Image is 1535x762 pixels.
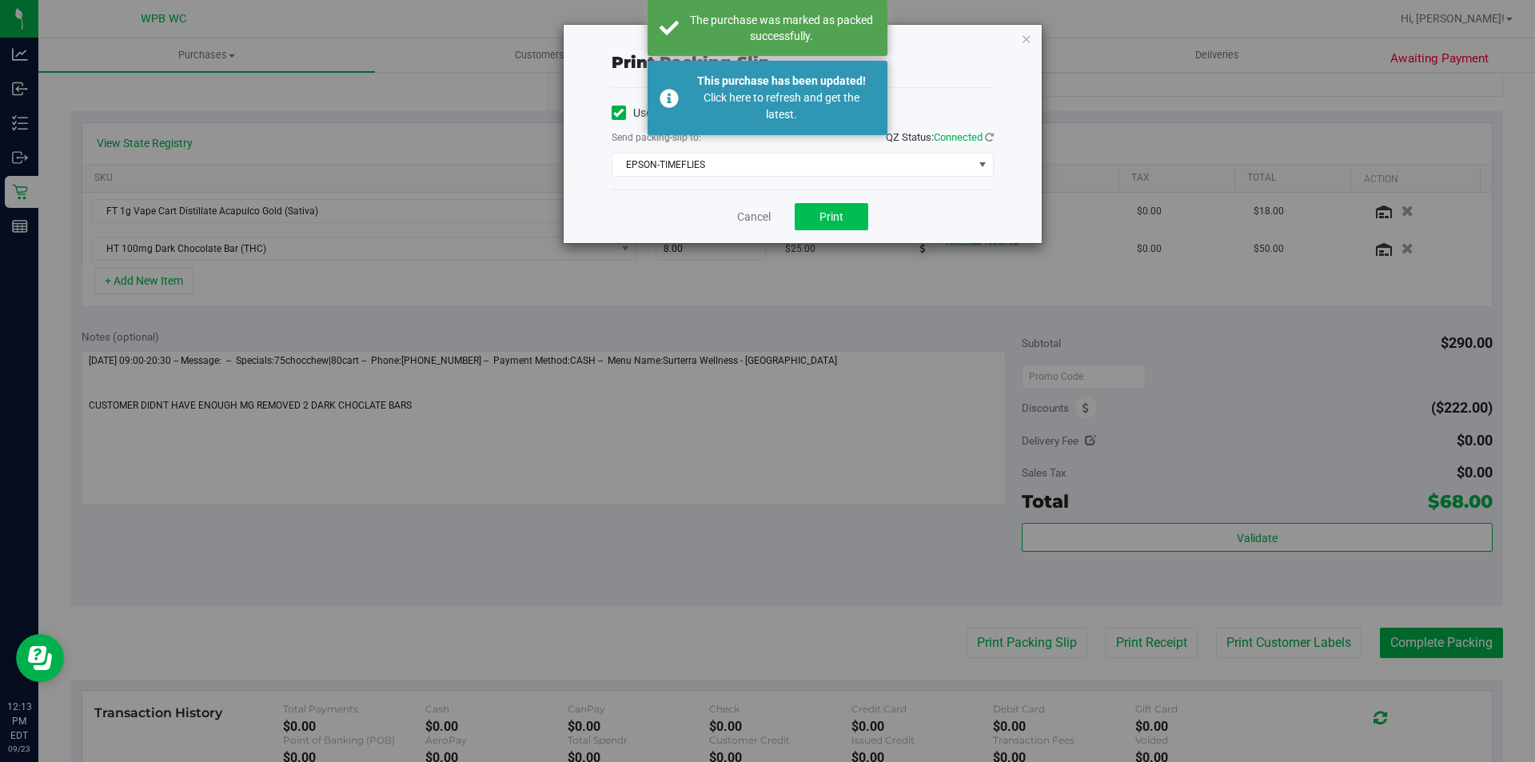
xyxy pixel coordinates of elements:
[688,12,875,44] div: The purchase was marked as packed successfully.
[612,154,973,176] span: EPSON-TIMEFLIES
[886,131,994,143] span: QZ Status:
[972,154,992,176] span: select
[934,131,983,143] span: Connected
[612,130,701,145] label: Send packing-slip to:
[737,209,771,225] a: Cancel
[795,203,868,230] button: Print
[612,105,734,122] label: Use network devices
[819,210,843,223] span: Print
[688,73,875,90] div: This purchase has been updated!
[612,53,770,72] span: Print packing-slip
[16,634,64,682] iframe: Resource center
[688,90,875,123] div: Click here to refresh and get the latest.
